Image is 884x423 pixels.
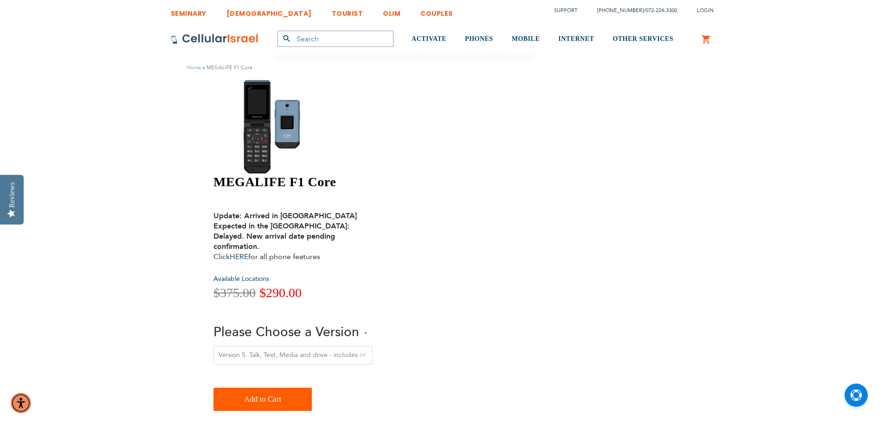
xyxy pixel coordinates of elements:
img: Cellular Israel Logo [171,33,259,45]
a: PHONES [465,22,493,57]
span: MOBILE [512,35,540,42]
a: SEMINARY [171,2,206,20]
a: Home [187,64,201,71]
a: ACTIVATE [412,22,446,57]
a: INTERNET [558,22,594,57]
div: Reviews [8,182,16,208]
a: OTHER SERVICES [613,22,673,57]
span: PHONES [465,35,493,42]
span: INTERNET [558,35,594,42]
h1: MEGALIFE F1 Core [213,174,539,190]
span: Login [697,7,714,14]
span: Add to Cart [244,390,281,409]
img: MEGALIFE F1 Core [213,79,348,174]
a: TOURIST [332,2,363,20]
a: [PHONE_NUMBER] [597,7,644,14]
a: COUPLES [420,2,453,20]
div: Click for all phone features [213,201,357,262]
a: 072-224-3300 [645,7,677,14]
a: MOBILE [512,22,540,57]
span: ACTIVATE [412,35,446,42]
a: [DEMOGRAPHIC_DATA] [226,2,312,20]
a: HERE [230,252,248,262]
span: $290.00 [259,286,302,300]
strong: Update: Arrived in [GEOGRAPHIC_DATA] Expected in the [GEOGRAPHIC_DATA]: Delayed. New arrival date... [213,211,357,252]
div: Accessibility Menu [11,393,31,413]
span: $375.00 [213,286,256,300]
a: Support [554,7,577,14]
a: OLIM [383,2,400,20]
a: Available Locations [213,274,269,283]
button: Add to Cart [213,388,312,411]
li: / [588,4,677,17]
li: MEGALIFE F1 Core [201,63,252,72]
span: Please Choose a Version [213,323,359,341]
span: OTHER SERVICES [613,35,673,42]
input: Search [277,31,394,47]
